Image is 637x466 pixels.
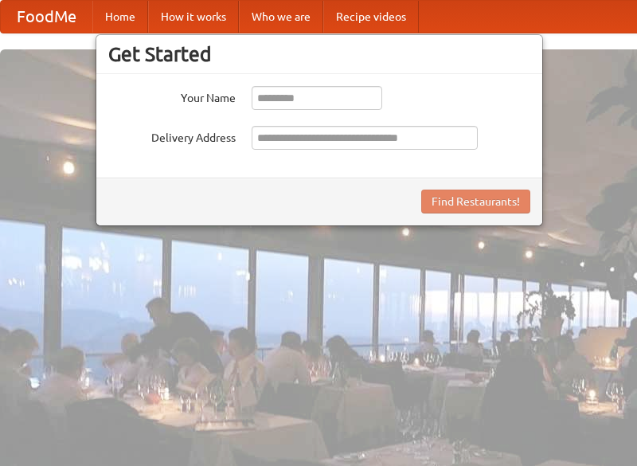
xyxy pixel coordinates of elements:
a: Who we are [239,1,323,33]
a: Recipe videos [323,1,419,33]
h3: Get Started [108,42,530,66]
button: Find Restaurants! [421,190,530,213]
a: How it works [148,1,239,33]
label: Delivery Address [108,126,236,146]
a: FoodMe [1,1,92,33]
label: Your Name [108,86,236,106]
a: Home [92,1,148,33]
